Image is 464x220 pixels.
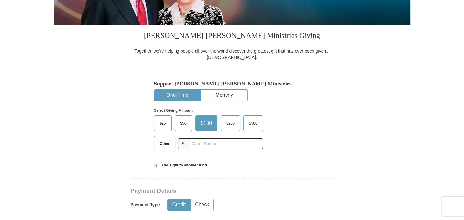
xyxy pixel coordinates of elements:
span: $100 [198,119,215,128]
button: One-Time [154,90,201,101]
h3: [PERSON_NAME] [PERSON_NAME] Ministries Giving [131,25,334,48]
span: $50 [177,119,190,128]
span: $25 [157,119,169,128]
button: Monthly [201,90,247,101]
span: Add a gift to another fund [159,163,207,168]
div: Together, we're helping people all over the world discover the greatest gift that has ever been g... [131,48,334,60]
strong: Select Giving Amount [154,108,193,113]
span: $500 [246,119,261,128]
span: $ [178,138,189,149]
span: $250 [223,119,238,128]
span: Other [157,139,173,148]
h5: Support [PERSON_NAME] [PERSON_NAME] Ministries [154,80,310,87]
button: Check [191,199,213,211]
h5: Payment Type [131,202,160,207]
button: Credit [168,199,190,211]
input: Other Amount [188,138,263,149]
h3: Payment Details [131,187,290,195]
